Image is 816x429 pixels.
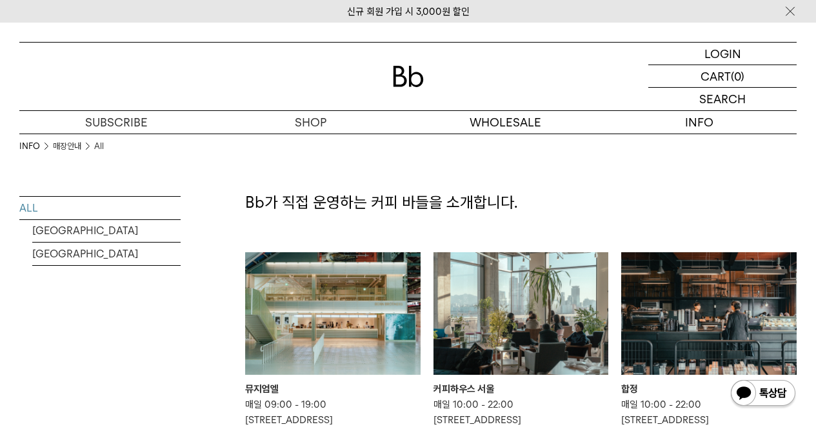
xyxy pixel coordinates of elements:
[699,88,746,110] p: SEARCH
[730,379,797,410] img: 카카오톡 채널 1:1 채팅 버튼
[245,192,797,214] p: Bb가 직접 운영하는 커피 바들을 소개합니다.
[32,219,181,242] a: [GEOGRAPHIC_DATA]
[32,243,181,265] a: [GEOGRAPHIC_DATA]
[408,111,602,134] p: WHOLESALE
[393,66,424,87] img: 로고
[433,252,609,375] img: 커피하우스 서울
[621,381,797,397] div: 합정
[648,65,797,88] a: CART (0)
[433,381,609,397] div: 커피하우스 서울
[602,111,797,134] p: INFO
[19,111,214,134] a: SUBSCRIBE
[245,252,421,375] img: 뮤지엄엘
[621,252,797,375] img: 합정
[53,140,81,153] a: 매장안내
[19,197,181,219] a: ALL
[701,65,731,87] p: CART
[731,65,744,87] p: (0)
[347,6,470,17] a: 신규 회원 가입 시 3,000원 할인
[245,381,421,397] div: 뮤지엄엘
[19,140,53,153] li: INFO
[648,43,797,65] a: LOGIN
[94,140,104,153] a: All
[704,43,741,65] p: LOGIN
[214,111,408,134] a: SHOP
